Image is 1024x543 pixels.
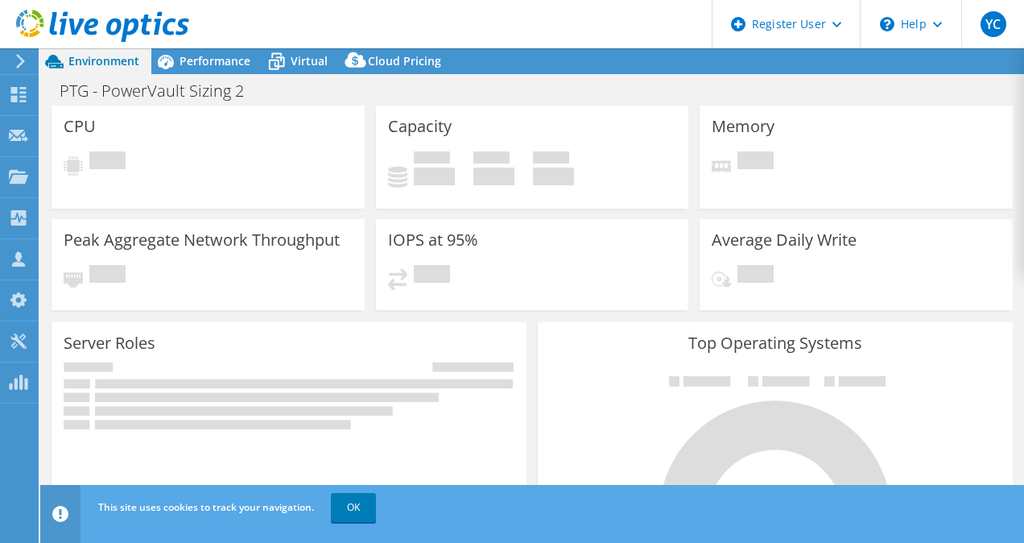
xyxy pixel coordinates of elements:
[291,53,328,68] span: Virtual
[388,118,452,135] h3: Capacity
[737,265,774,287] span: Pending
[64,334,155,352] h3: Server Roles
[712,231,857,249] h3: Average Daily Write
[180,53,250,68] span: Performance
[64,231,340,249] h3: Peak Aggregate Network Throughput
[64,118,96,135] h3: CPU
[533,168,574,185] h4: 0 GiB
[550,334,1001,352] h3: Top Operating Systems
[98,500,314,514] span: This site uses cookies to track your navigation.
[981,11,1006,37] span: YC
[89,265,126,287] span: Pending
[533,151,569,168] span: Total
[414,168,455,185] h4: 0 GiB
[414,265,450,287] span: Pending
[368,53,441,68] span: Cloud Pricing
[388,231,478,249] h3: IOPS at 95%
[473,168,514,185] h4: 0 GiB
[331,493,376,522] a: OK
[473,151,510,168] span: Free
[89,151,126,173] span: Pending
[712,118,774,135] h3: Memory
[737,151,774,173] span: Pending
[68,53,139,68] span: Environment
[52,82,269,100] h1: PTG - PowerVault Sizing 2
[414,151,450,168] span: Used
[880,17,894,31] svg: \n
